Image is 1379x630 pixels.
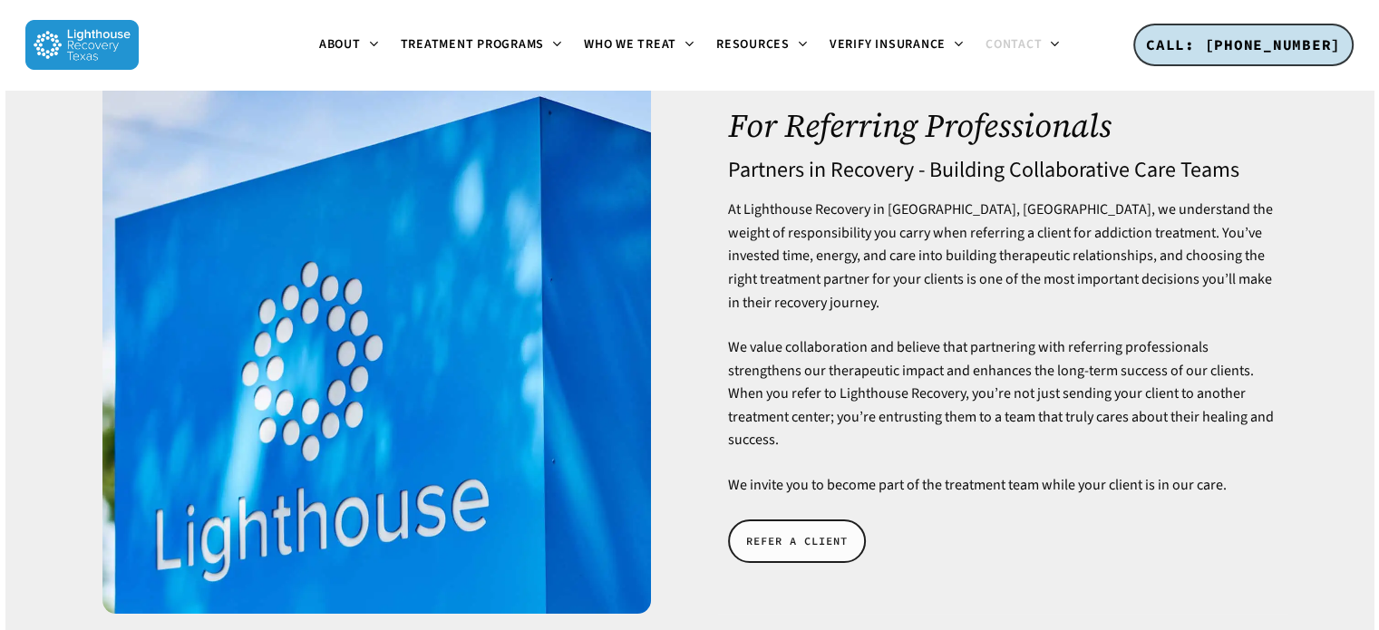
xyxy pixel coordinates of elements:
h4: Partners in Recovery - Building Collaborative Care Teams [728,159,1277,182]
span: At Lighthouse Recovery in [GEOGRAPHIC_DATA], [GEOGRAPHIC_DATA], we understand the weight of respo... [728,199,1273,312]
a: CALL: [PHONE_NUMBER] [1133,24,1354,67]
a: Verify Insurance [819,38,975,53]
a: REFER A CLIENT [728,519,866,563]
span: Verify Insurance [830,35,946,53]
a: Treatment Programs [390,38,574,53]
a: Who We Treat [573,38,705,53]
a: About [308,38,390,53]
h1: For Referring Professionals [728,108,1277,144]
span: We invite you to become part of the treatment team while your client is in our care. [728,475,1227,495]
span: REFER A CLIENT [746,532,848,550]
span: Treatment Programs [401,35,545,53]
span: We value collaboration and believe that partnering with referring professionals strengthens our t... [728,337,1274,450]
span: Resources [716,35,790,53]
a: Resources [705,38,819,53]
span: CALL: [PHONE_NUMBER] [1146,35,1341,53]
span: About [319,35,361,53]
img: Lighthouse Recovery Texas [25,20,139,70]
span: Who We Treat [584,35,676,53]
a: Contact [975,38,1071,53]
span: Contact [986,35,1042,53]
